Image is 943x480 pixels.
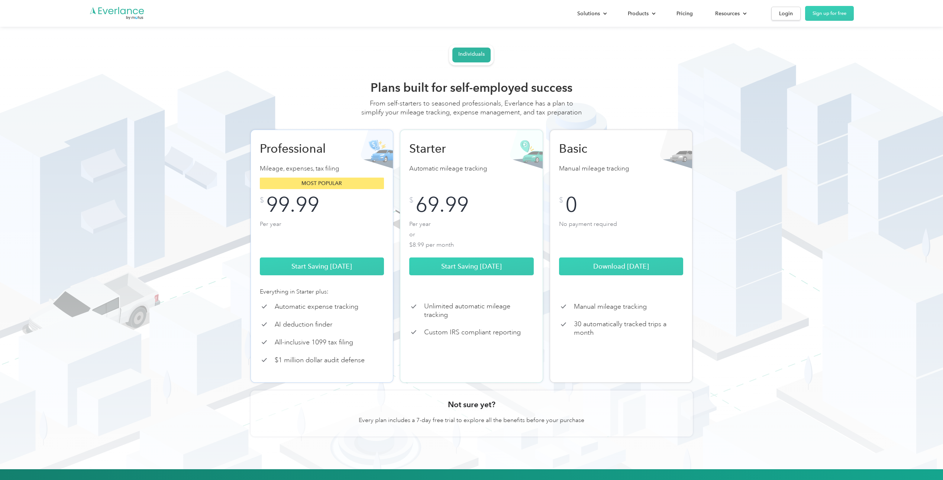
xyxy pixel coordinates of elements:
[574,302,647,311] p: Manual mileage tracking
[805,6,854,21] a: Sign up for free
[676,9,693,18] div: Pricing
[266,197,319,213] div: 99.99
[275,302,358,311] p: Automatic expense tracking
[260,141,338,156] h2: Professional
[559,141,637,156] h2: Basic
[89,6,145,20] a: Go to homepage
[275,356,365,364] p: $1 million dollar audit defense
[559,163,684,174] p: Manual mileage tracking
[448,399,495,410] h3: Not sure yet?
[628,9,649,18] div: Products
[409,141,487,156] h2: Starter
[458,51,485,58] div: Individuals
[359,416,584,425] p: Every plan includes a 7-day free trial to explore all the benefits before your purchase
[424,302,534,319] p: Unlimited automatic mileage tracking
[360,99,583,124] div: From self-starters to seasoned professionals, Everlance has a plan to simplify your mileage track...
[424,328,521,337] p: Custom IRS compliant reporting
[275,320,332,329] p: AI deduction finder
[409,257,534,275] a: Start Saving [DATE]
[260,287,384,296] div: Everything in Starter plus:
[260,219,384,249] p: Per year
[565,197,577,213] div: 0
[559,219,684,249] p: No payment required
[260,197,264,204] div: $
[559,257,684,275] a: Download [DATE]
[715,9,740,18] div: Resources
[779,9,793,18] div: Login
[409,163,534,174] p: Automatic mileage tracking
[260,163,384,174] p: Mileage, expenses, tax filing
[559,197,563,204] div: $
[260,257,384,275] a: Start Saving [DATE]
[416,197,469,213] div: 69.99
[360,80,583,95] h2: Plans built for self-employed success
[574,320,684,337] p: 30 automatically tracked trips a month
[577,9,600,18] div: Solutions
[409,219,534,249] p: Per year or $8.99 per month
[409,197,413,204] div: $
[260,178,384,189] div: Most popular
[275,338,353,347] p: All-inclusive 1099 tax filing
[771,7,801,20] a: Login
[669,7,700,20] a: Pricing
